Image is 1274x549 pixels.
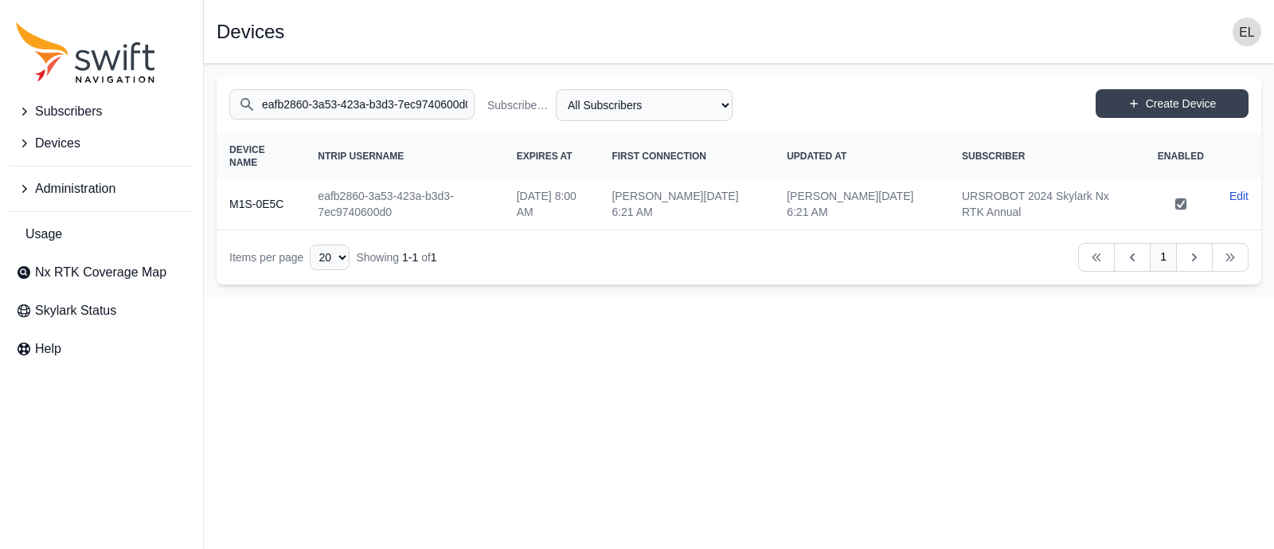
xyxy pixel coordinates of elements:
[1145,134,1217,178] th: Enabled
[305,178,503,230] td: eafb2860-3a53-423a-b3d3-7ec9740600d0
[504,178,600,230] td: [DATE] 8:00 AM
[10,127,193,159] button: Devices
[25,225,62,244] span: Usage
[10,257,193,288] a: Nx RTK Coverage Map
[1150,243,1177,272] a: 1
[556,89,733,121] select: Subscriber
[35,339,61,359] span: Help
[310,245,350,270] select: Display Limit
[787,151,846,162] span: Updated At
[612,151,706,162] span: First Connection
[10,333,193,365] a: Help
[402,251,418,264] span: 1 - 1
[949,134,1145,178] th: Subscriber
[10,295,193,327] a: Skylark Status
[356,249,436,265] div: Showing of
[487,97,549,113] label: Subscriber Name
[35,301,116,320] span: Skylark Status
[217,230,1261,284] nav: Table navigation
[305,134,503,178] th: NTRIP Username
[1229,188,1249,204] a: Edit
[949,178,1145,230] td: URSROBOT 2024 Skylark Nx RTK Annual
[229,251,303,264] span: Items per page
[599,178,774,230] td: [PERSON_NAME][DATE] 6:21 AM
[431,251,437,264] span: 1
[35,102,102,121] span: Subscribers
[10,218,193,250] a: Usage
[217,22,284,41] h1: Devices
[217,134,305,178] th: Device Name
[229,89,475,120] input: Search
[10,96,193,127] button: Subscribers
[35,134,80,153] span: Devices
[35,179,115,198] span: Administration
[517,151,573,162] span: Expires At
[35,263,166,282] span: Nx RTK Coverage Map
[1096,89,1249,118] a: Create Device
[217,178,305,230] th: M1S-0E5C
[774,178,949,230] td: [PERSON_NAME][DATE] 6:21 AM
[1233,18,1261,46] img: user photo
[10,173,193,205] button: Administration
